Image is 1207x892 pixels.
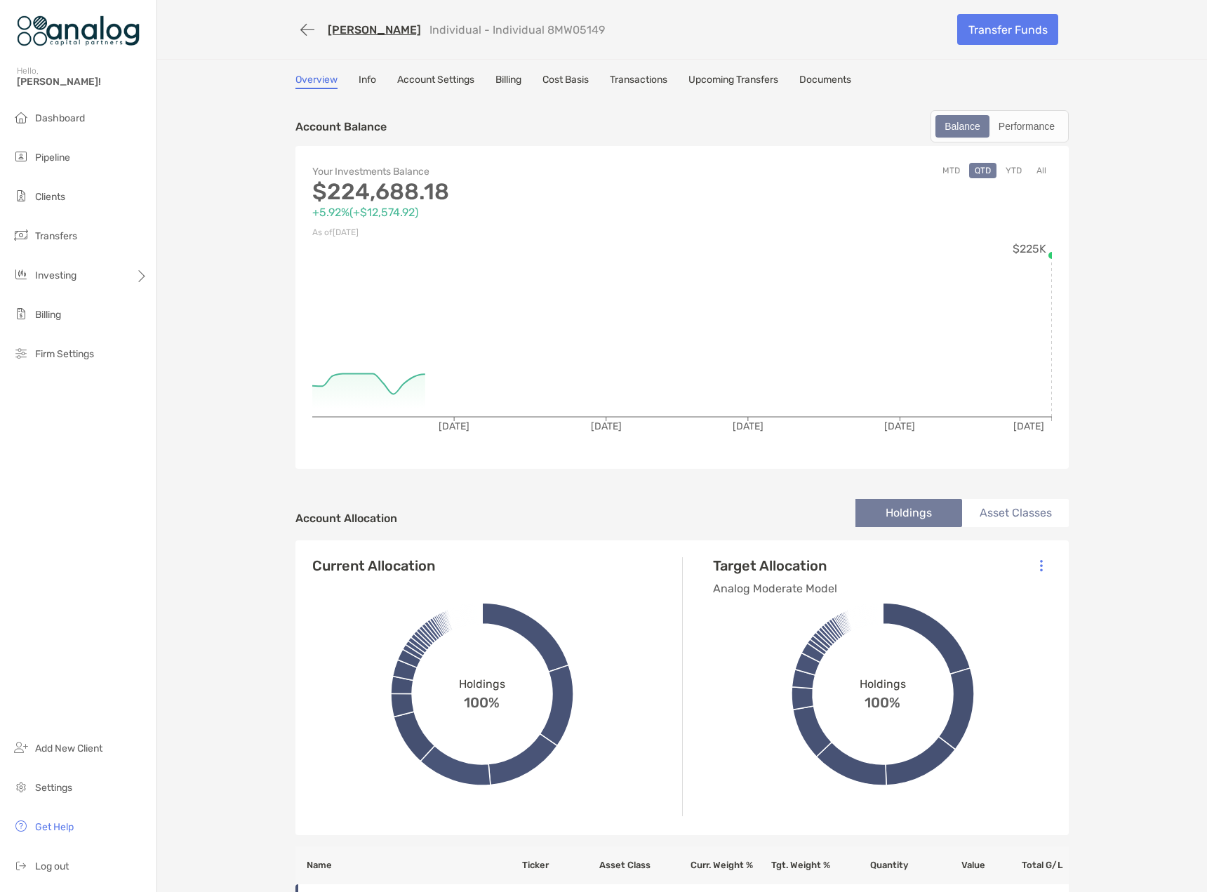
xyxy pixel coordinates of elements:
[295,846,521,884] th: Name
[13,818,29,834] img: get-help icon
[35,348,94,360] span: Firm Settings
[957,14,1058,45] a: Transfer Funds
[13,148,29,165] img: pipeline icon
[495,74,521,89] a: Billing
[359,74,376,89] a: Info
[986,846,1069,884] th: Total G/L
[295,74,338,89] a: Overview
[591,420,622,432] tspan: [DATE]
[464,691,500,711] span: 100%
[855,499,962,527] li: Holdings
[328,23,421,36] a: [PERSON_NAME]
[676,846,753,884] th: Curr. Weight %
[991,117,1062,136] div: Performance
[13,266,29,283] img: investing icon
[962,499,1069,527] li: Asset Classes
[35,309,61,321] span: Billing
[295,512,397,525] h4: Account Allocation
[13,227,29,244] img: transfers icon
[35,743,102,754] span: Add New Client
[865,691,900,711] span: 100%
[521,846,599,884] th: Ticker
[610,74,667,89] a: Transactions
[931,110,1069,142] div: segmented control
[13,739,29,756] img: add_new_client icon
[937,163,966,178] button: MTD
[312,183,682,201] p: $224,688.18
[1013,242,1046,255] tspan: $225K
[312,557,435,574] h4: Current Allocation
[35,230,77,242] span: Transfers
[13,778,29,795] img: settings icon
[13,305,29,322] img: billing icon
[295,118,387,135] p: Account Balance
[799,74,851,89] a: Documents
[733,420,763,432] tspan: [DATE]
[599,846,676,884] th: Asset Class
[35,152,70,164] span: Pipeline
[397,74,474,89] a: Account Settings
[17,76,148,88] span: [PERSON_NAME]!
[13,857,29,874] img: logout icon
[1000,163,1027,178] button: YTD
[312,204,682,221] p: +5.92% ( +$12,574.92 )
[13,109,29,126] img: dashboard icon
[688,74,778,89] a: Upcoming Transfers
[35,191,65,203] span: Clients
[713,557,837,574] h4: Target Allocation
[312,224,682,241] p: As of [DATE]
[13,345,29,361] img: firm-settings icon
[831,846,908,884] th: Quantity
[13,187,29,204] img: clients icon
[1031,163,1052,178] button: All
[35,269,76,281] span: Investing
[35,112,85,124] span: Dashboard
[459,677,505,691] span: Holdings
[439,420,469,432] tspan: [DATE]
[969,163,996,178] button: QTD
[429,23,605,36] p: Individual - Individual 8MW05149
[35,782,72,794] span: Settings
[713,580,837,597] p: Analog Moderate Model
[35,821,74,833] span: Get Help
[35,860,69,872] span: Log out
[17,6,140,56] img: Zoe Logo
[884,420,915,432] tspan: [DATE]
[860,677,906,691] span: Holdings
[937,117,988,136] div: Balance
[542,74,589,89] a: Cost Basis
[1040,559,1043,572] img: Icon List Menu
[909,846,986,884] th: Value
[312,163,682,180] p: Your Investments Balance
[754,846,831,884] th: Tgt. Weight %
[1013,420,1044,432] tspan: [DATE]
